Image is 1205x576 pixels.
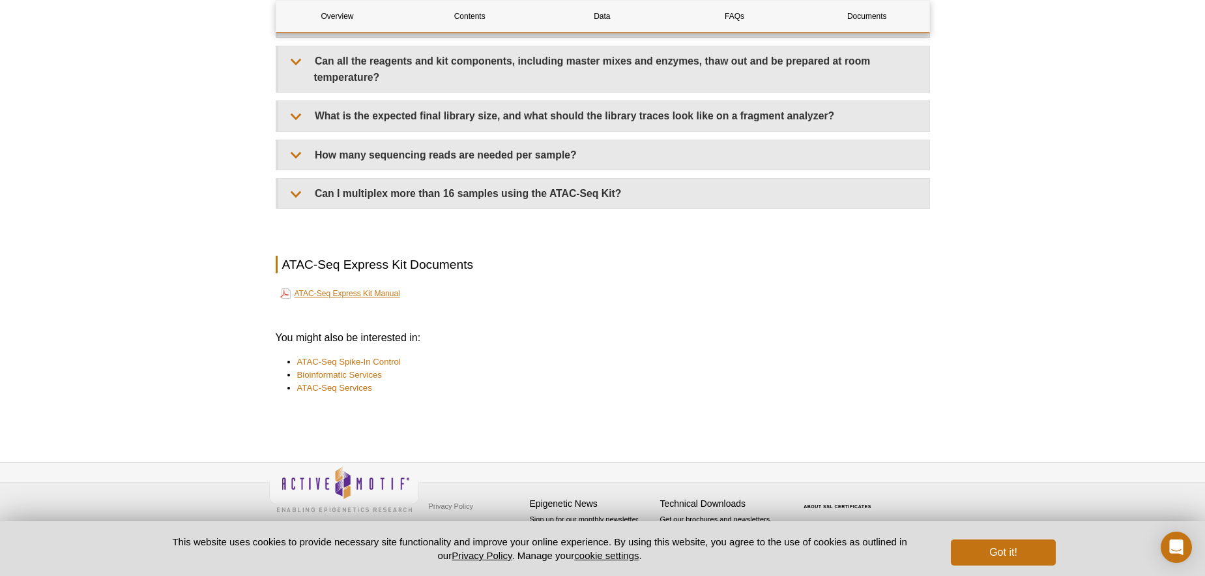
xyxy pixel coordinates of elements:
[297,356,401,369] a: ATAC-Seq Spike-In Control
[150,535,930,562] p: This website uses cookies to provide necessary site functionality and improve your online experie...
[673,1,796,32] a: FAQs
[530,514,654,558] p: Sign up for our monthly newsletter highlighting recent publications in the field of epigenetics.
[806,1,928,32] a: Documents
[426,496,476,516] a: Privacy Policy
[541,1,663,32] a: Data
[660,498,784,509] h4: Technical Downloads
[951,539,1055,566] button: Got it!
[269,462,419,515] img: Active Motif,
[791,485,888,514] table: Click to Verify - This site chose Symantec SSL for secure e-commerce and confidential communicati...
[804,504,871,509] a: ABOUT SSL CERTIFICATES
[574,550,639,561] button: cookie settings
[409,1,531,32] a: Contents
[278,140,929,170] summary: How many sequencing reads are needed per sample?
[297,369,382,382] a: Bioinformatic Services
[278,179,929,208] summary: Can I multiplex more than 16 samples using the ATAC-Seq Kit?
[660,514,784,547] p: Get our brochures and newsletters, or request them by mail.
[278,101,929,130] summary: What is the expected final library size, and what should the library traces look like on a fragme...
[530,498,654,509] h4: Epigenetic News
[426,516,494,536] a: Terms & Conditions
[1161,532,1192,563] div: Open Intercom Messenger
[276,330,930,346] h3: You might also be interested in:
[452,550,512,561] a: Privacy Policy
[297,382,372,395] a: ATAC-Seq Services
[276,1,399,32] a: Overview
[280,286,400,301] a: ATAC-Seq Express Kit Manual
[276,256,930,273] h2: ATAC-Seq Express Kit Documents
[278,46,929,92] summary: Can all the reagents and kit components, including master mixes and enzymes, thaw out and be prep...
